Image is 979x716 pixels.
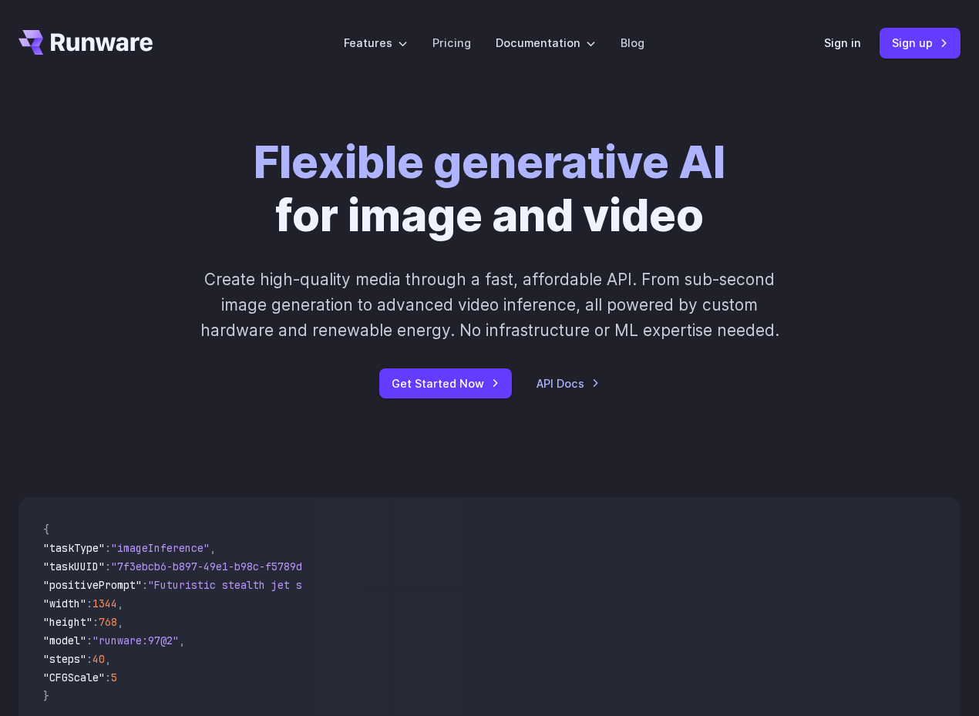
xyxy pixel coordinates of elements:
span: } [43,689,49,703]
span: "imageInference" [111,541,210,555]
span: "taskType" [43,541,105,555]
span: : [93,615,99,629]
span: "CFGScale" [43,671,105,684]
p: Create high-quality media through a fast, affordable API. From sub-second image generation to adv... [188,267,791,344]
span: : [86,652,93,666]
span: , [117,597,123,610]
span: : [86,597,93,610]
span: , [210,541,216,555]
a: API Docs [537,375,600,392]
span: "width" [43,597,86,610]
span: { [43,523,49,536]
a: Sign in [824,34,861,52]
span: , [117,615,123,629]
span: "steps" [43,652,86,666]
label: Documentation [496,34,596,52]
span: 40 [93,652,105,666]
a: Blog [621,34,644,52]
h1: for image and video [254,136,725,242]
span: , [105,652,111,666]
a: Get Started Now [379,368,512,398]
span: : [105,671,111,684]
span: : [105,560,111,573]
span: "Futuristic stealth jet streaking through a neon-lit cityscape with glowing purple exhaust" [148,578,709,592]
span: : [105,541,111,555]
span: : [142,578,148,592]
strong: Flexible generative AI [254,135,725,189]
span: "7f3ebcb6-b897-49e1-b98c-f5789d2d40d7" [111,560,345,573]
span: 5 [111,671,117,684]
span: 1344 [93,597,117,610]
span: 768 [99,615,117,629]
a: Go to / [19,30,153,55]
label: Features [344,34,408,52]
span: , [179,634,185,647]
span: "runware:97@2" [93,634,179,647]
a: Pricing [432,34,471,52]
span: "model" [43,634,86,647]
span: "taskUUID" [43,560,105,573]
span: "height" [43,615,93,629]
span: : [86,634,93,647]
span: "positivePrompt" [43,578,142,592]
a: Sign up [880,28,960,58]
